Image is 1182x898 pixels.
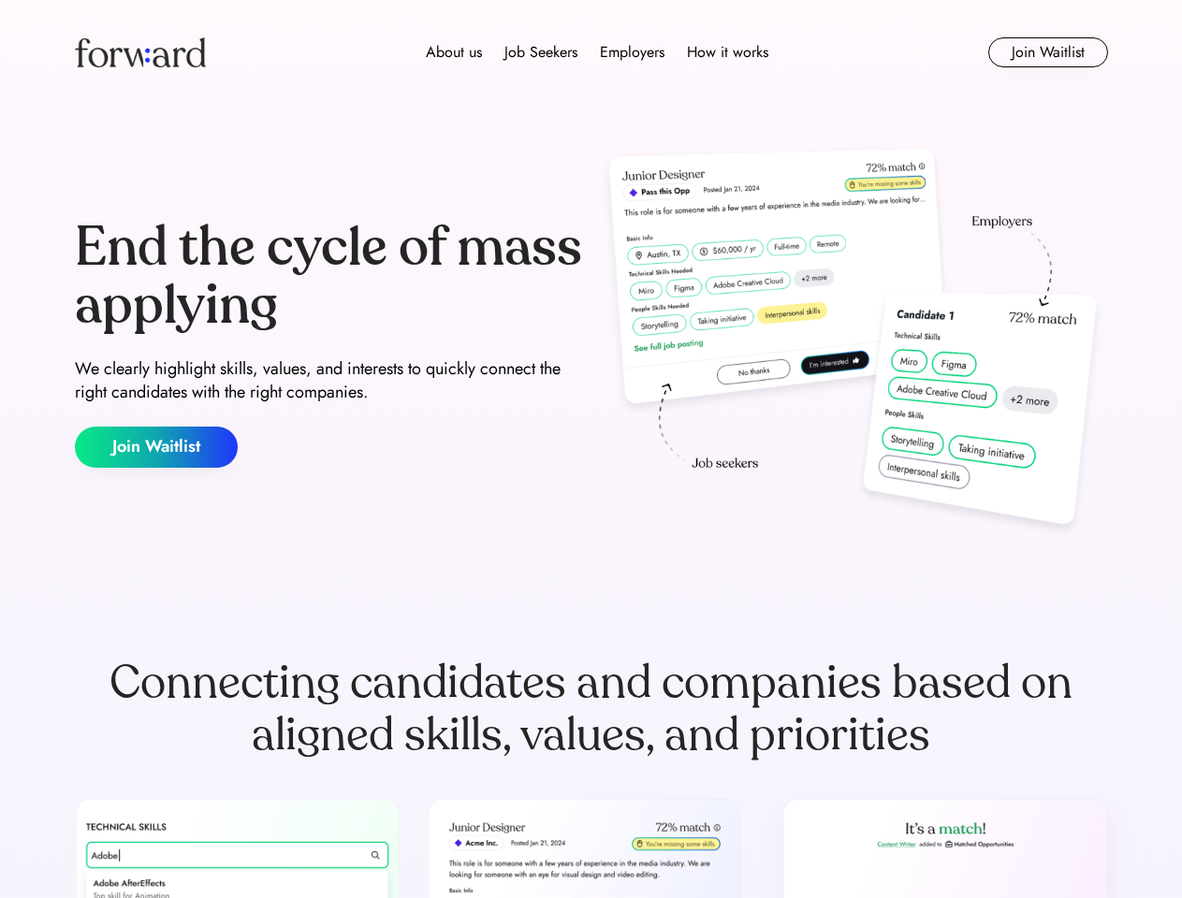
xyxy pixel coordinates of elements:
div: About us [426,41,482,64]
div: Connecting candidates and companies based on aligned skills, values, and priorities [75,657,1108,761]
img: hero-image.png [599,142,1108,544]
img: Forward logo [75,37,206,67]
div: We clearly highlight skills, values, and interests to quickly connect the right candidates with t... [75,357,584,404]
button: Join Waitlist [988,37,1108,67]
div: Job Seekers [504,41,577,64]
div: End the cycle of mass applying [75,219,584,334]
div: Employers [600,41,664,64]
div: How it works [687,41,768,64]
button: Join Waitlist [75,427,238,468]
